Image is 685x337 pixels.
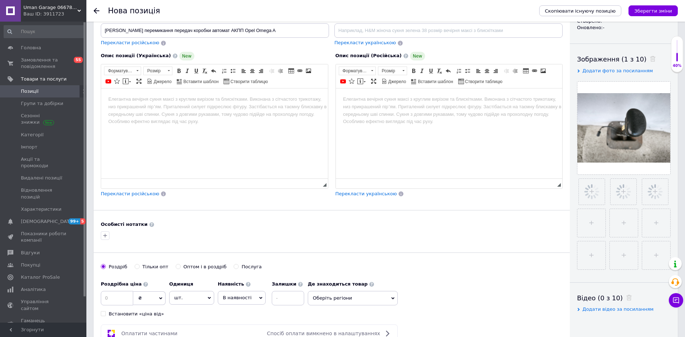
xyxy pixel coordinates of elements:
[21,187,67,200] span: Відновлення позицій
[104,67,134,75] span: Форматування
[21,206,62,213] span: Характеристики
[339,67,369,75] span: Форматування
[418,67,426,75] a: Курсив (Ctrl+I)
[220,67,228,75] a: Вставити/видалити нумерований список
[184,264,227,270] div: Оптом і в роздріб
[455,67,463,75] a: Вставити/видалити нумерований список
[74,57,83,63] span: 55
[23,11,86,17] div: Ваш ID: 3911723
[144,67,165,75] span: Розмір
[417,79,453,85] span: Вставити шаблон
[511,67,519,75] a: Збільшити відступ
[21,144,37,150] span: Імпорт
[121,331,177,336] span: Оплатити частинами
[192,67,200,75] a: Підкреслений (Ctrl+U)
[545,8,616,14] span: Скопіювати існуючу позицію
[101,23,329,38] input: Наприклад, H&M жіноча сукня зелена 38 розмір вечірня максі з блискітками
[135,77,143,85] a: Максимізувати
[531,67,538,75] a: Вставити/Редагувати посилання (Ctrl+L)
[410,52,425,60] span: New
[21,250,40,256] span: Відгуки
[669,293,683,308] button: Чат з покупцем
[229,79,268,85] span: Створити таблицю
[201,67,209,75] a: Видалити форматування
[539,5,621,16] button: Скопіювати існуючу позицію
[21,113,67,126] span: Сезонні знижки
[21,132,44,138] span: Категорії
[483,67,491,75] a: По центру
[109,264,127,270] div: Роздріб
[169,281,193,287] b: Одиниця
[248,67,256,75] a: По центру
[240,67,248,75] a: По лівому краю
[109,311,164,317] div: Встановити «ціна від»
[104,77,112,85] a: Додати відео з YouTube
[378,67,407,75] a: Розмір
[348,77,356,85] a: Вставити іконку
[410,67,418,75] a: Жирний (Ctrl+B)
[335,191,397,196] span: Перекласти українською
[427,67,435,75] a: Підкреслений (Ctrl+U)
[101,53,171,58] span: Опис позиції (Українська)
[101,222,148,227] b: Особисті нотатки
[339,67,376,75] a: Форматування
[101,281,141,287] b: Роздрібна ціна
[218,281,244,287] b: Наявність
[577,24,671,31] div: Оновлено: -
[410,77,454,85] a: Вставити шаблон
[308,291,398,305] span: Оберіть регіони
[308,281,368,287] b: Де знаходиться товар
[387,79,406,85] span: Джерело
[335,53,402,58] span: Опис позиції (Російська)
[94,8,99,14] div: Повернутися назад
[104,67,141,75] a: Форматування
[229,67,237,75] a: Вставити/видалити маркований список
[323,183,326,187] span: Потягніть для зміни розмірів
[287,67,295,75] a: Таблиця
[23,4,77,11] span: Uman Garage 0667838903
[436,67,443,75] a: Видалити форматування
[334,23,563,38] input: Наприклад, H&M жіноча сукня зелена 38 розмір вечірня максі з блискітками
[378,67,400,75] span: Розмір
[21,175,62,181] span: Видалені позиції
[268,67,276,75] a: Зменшити відступ
[336,88,563,178] iframe: Редактор, 622790A7-1A56-4443-B3FF-56817ACB9D92
[671,63,683,68] div: 40%
[474,67,482,75] a: По лівому краю
[153,79,172,85] span: Джерело
[21,299,67,311] span: Управління сайтом
[444,67,452,75] a: Повернути (Ctrl+Z)
[101,40,159,45] span: Перекласти російською
[334,40,396,45] span: Перекласти українською
[80,218,86,224] span: 5
[557,183,561,187] span: Потягніть для зміни розмірів
[101,291,133,305] input: 0
[146,77,173,85] a: Джерело
[209,67,217,75] a: Повернути (Ctrl+Z)
[138,295,142,301] span: ₴
[21,218,74,225] span: [DEMOGRAPHIC_DATA]
[143,264,168,270] div: Тільки опт
[522,67,530,75] a: Таблиця
[113,77,121,85] a: Вставити іконку
[175,67,183,75] a: Жирний (Ctrl+B)
[272,281,296,287] b: Залишки
[582,306,654,312] span: Додати відео за посиланням
[223,295,252,300] span: В наявності
[21,88,39,95] span: Позиції
[553,181,557,188] div: Кiлькiсть символiв
[671,36,683,72] div: 40% Якість заповнення
[305,67,312,75] a: Зображення
[242,264,262,270] div: Послуга
[21,45,41,51] span: Головна
[276,67,284,75] a: Збільшити відступ
[21,262,40,268] span: Покупці
[101,88,328,178] iframe: Редактор, 8D2E326D-CD5E-402C-B540-C984A5993D62
[582,68,653,73] span: Додати фото за посиланням
[464,79,503,85] span: Створити таблицю
[339,77,347,85] a: Додати відео з YouTube
[21,231,67,243] span: Показники роботи компанії
[21,57,67,70] span: Замовлення та повідомлення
